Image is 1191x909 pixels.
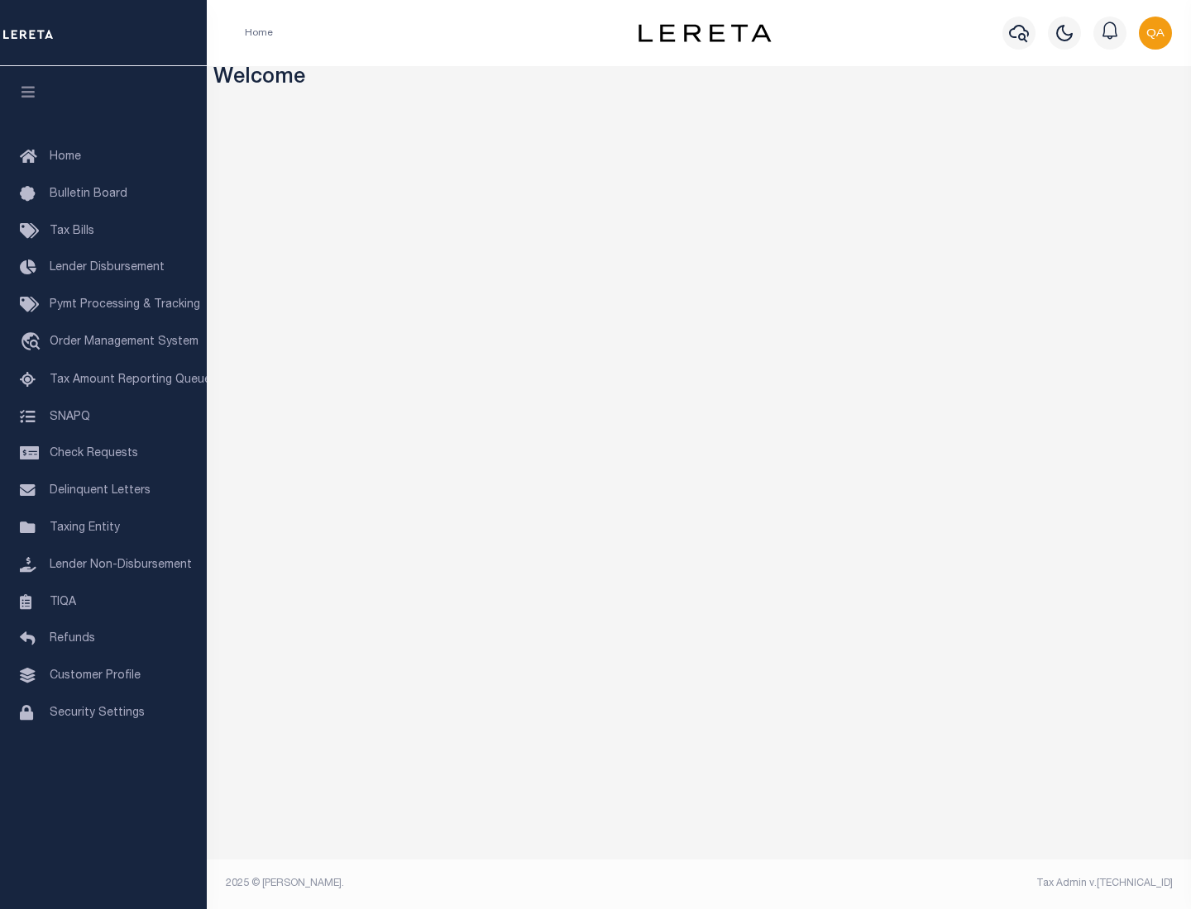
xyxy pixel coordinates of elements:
i: travel_explore [20,332,46,354]
span: Security Settings [50,707,145,719]
span: Taxing Entity [50,522,120,534]
span: Lender Disbursement [50,262,165,274]
img: logo-dark.svg [639,24,771,42]
span: Order Management System [50,336,198,348]
span: Lender Non-Disbursement [50,559,192,571]
div: Tax Admin v.[TECHNICAL_ID] [711,876,1173,891]
span: Tax Amount Reporting Queue [50,374,211,386]
span: Home [50,151,81,163]
span: Refunds [50,633,95,645]
span: Customer Profile [50,670,141,682]
span: Tax Bills [50,226,94,237]
img: svg+xml;base64,PHN2ZyB4bWxucz0iaHR0cDovL3d3dy53My5vcmcvMjAwMC9zdmciIHBvaW50ZXItZXZlbnRzPSJub25lIi... [1139,17,1172,50]
span: TIQA [50,596,76,607]
span: SNAPQ [50,411,90,422]
span: Check Requests [50,448,138,459]
span: Delinquent Letters [50,485,151,497]
span: Bulletin Board [50,188,127,200]
li: Home [245,26,273,40]
h3: Welcome [213,66,1185,92]
span: Pymt Processing & Tracking [50,299,200,311]
div: 2025 © [PERSON_NAME]. [213,876,700,891]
